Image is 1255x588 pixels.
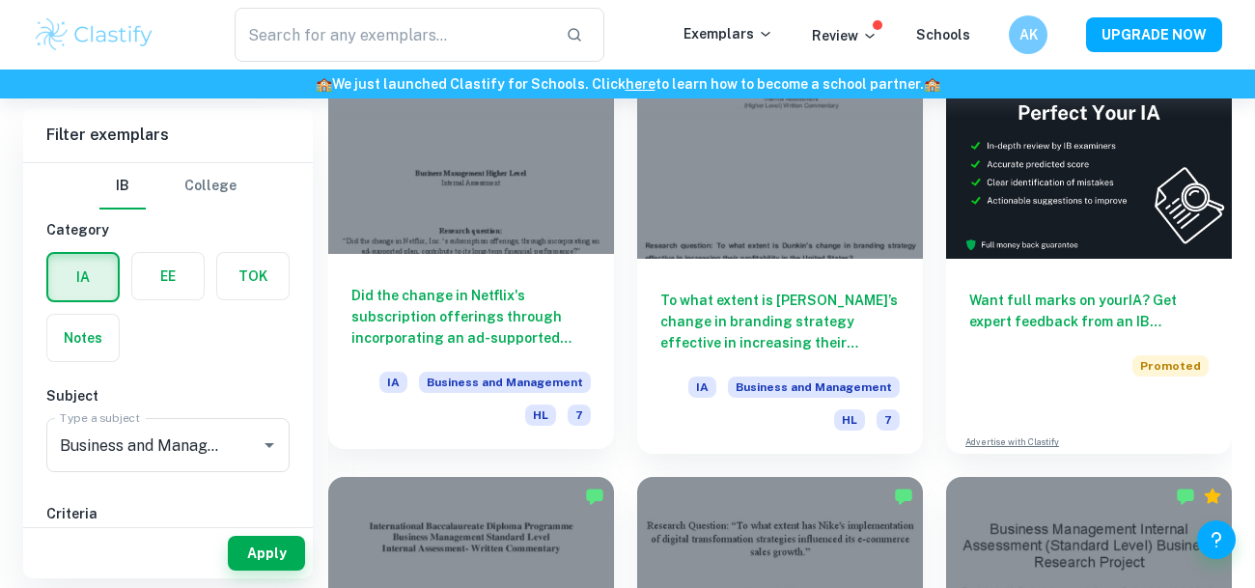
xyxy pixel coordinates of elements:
[688,377,716,398] span: IA
[46,219,290,240] h6: Category
[1132,355,1209,377] span: Promoted
[924,76,940,92] span: 🏫
[217,253,289,299] button: TOK
[316,76,332,92] span: 🏫
[235,8,550,62] input: Search for any exemplars...
[1176,487,1195,506] img: Marked
[916,27,970,42] a: Schools
[1009,15,1047,54] button: AK
[46,385,290,406] h6: Subject
[228,536,305,571] button: Apply
[33,15,155,54] img: Clastify logo
[946,44,1232,259] img: Thumbnail
[47,315,119,361] button: Notes
[99,163,146,210] button: IB
[568,405,591,426] span: 7
[660,290,900,353] h6: To what extent is [PERSON_NAME]’s change in branding strategy effective in increasing their profi...
[419,372,591,393] span: Business and Management
[585,487,604,506] img: Marked
[1203,487,1222,506] div: Premium
[184,163,237,210] button: College
[969,290,1209,332] h6: Want full marks on your IA ? Get expert feedback from an IB examiner!
[834,409,865,431] span: HL
[626,76,655,92] a: here
[525,405,556,426] span: HL
[328,44,614,454] a: Did the change in Netflix's subscription offerings through incorporating an ad-supported plan con...
[877,409,900,431] span: 7
[132,253,204,299] button: EE
[256,432,283,459] button: Open
[23,108,313,162] h6: Filter exemplars
[46,503,290,524] h6: Criteria
[946,44,1232,454] a: Want full marks on yourIA? Get expert feedback from an IB examiner!PromotedAdvertise with Clastify
[894,487,913,506] img: Marked
[812,25,878,46] p: Review
[1197,520,1236,559] button: Help and Feedback
[4,73,1251,95] h6: We just launched Clastify for Schools. Click to learn how to become a school partner.
[728,377,900,398] span: Business and Management
[1086,17,1222,52] button: UPGRADE NOW
[99,163,237,210] div: Filter type choice
[637,44,923,454] a: To what extent is [PERSON_NAME]’s change in branding strategy effective in increasing their profi...
[48,254,118,300] button: IA
[683,23,773,44] p: Exemplars
[379,372,407,393] span: IA
[1018,24,1040,45] h6: AK
[351,285,591,349] h6: Did the change in Netflix's subscription offerings through incorporating an ad-supported plan con...
[965,435,1059,449] a: Advertise with Clastify
[60,409,140,426] label: Type a subject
